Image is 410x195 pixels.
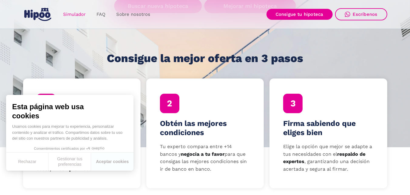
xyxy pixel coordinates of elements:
h4: Obtén las mejores condiciones [160,119,250,137]
strong: Sin coste, ni compromiso. [36,158,122,172]
p: Elige la opción que mejor se adapte a tus necesidades con el , garantizando una decisión acertada... [283,143,374,173]
h1: Consigue la mejor oferta en 3 pasos [107,52,303,64]
a: Consigue tu hipoteca [266,9,333,20]
a: Sobre nosotros [111,9,156,20]
a: Simulador [58,9,91,20]
p: Tu experto compara entre +14 bancos y para que consigas las mejores condiciones sin ir de banco e... [160,143,250,173]
div: Escríbenos [353,12,378,17]
a: Escríbenos [335,8,387,20]
strong: negocia a tu favor [181,151,225,157]
h4: Firma sabiendo que eliges bien [283,119,374,137]
a: home [23,5,53,23]
a: FAQ [91,9,111,20]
